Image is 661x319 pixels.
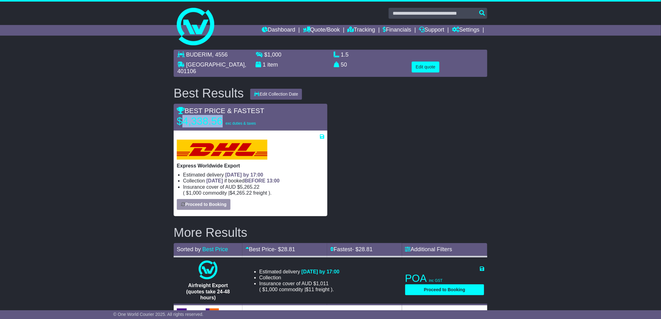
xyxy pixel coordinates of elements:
[203,190,227,196] span: Commodity
[262,25,295,36] a: Dashboard
[259,275,398,281] li: Collection
[429,278,443,283] span: inc GST
[341,52,349,58] span: 1.5
[316,287,329,292] span: Freight
[171,86,247,100] div: Best Results
[225,172,263,177] span: [DATE] by 17:00
[113,312,204,317] span: © One World Courier 2025. All rights reserved.
[199,261,217,279] img: One World Courier: Airfreight Export (quotes take 24-48 hours)
[183,190,272,196] span: ( ).
[348,25,375,36] a: Tracking
[316,281,329,286] span: 1,011
[174,226,487,239] h2: More Results
[228,190,230,196] span: |
[263,62,266,68] span: 1
[267,178,280,183] span: 13:00
[212,52,228,58] span: , 4556
[405,272,484,285] p: POA
[177,140,267,160] img: DHL: Express Worldwide Export
[405,284,484,295] button: Proceed to Booking
[281,246,295,252] span: 28.81
[352,246,373,252] span: - $
[383,25,411,36] a: Financials
[183,184,260,190] span: Insurance cover of AUD $
[267,62,278,68] span: item
[265,287,278,292] span: 1,000
[206,178,223,183] span: [DATE]
[177,199,231,210] button: Proceed to Booking
[177,163,324,169] p: Express Worldwide Export
[259,287,334,292] span: ( ).
[183,178,324,184] li: Collection
[240,184,259,190] span: 5,265.22
[177,246,201,252] span: Sorted by
[186,52,212,58] span: BUDERIM
[253,190,267,196] span: Freight
[177,62,246,75] span: , 401106
[177,107,264,115] span: BEST PRICE & FASTEST
[232,190,252,196] span: 4,265.22
[412,62,440,72] button: Edit quote
[303,25,340,36] a: Quote/Book
[301,269,340,274] span: [DATE] by 17:00
[259,269,398,275] li: Estimated delivery
[250,89,302,100] button: Edit Collection Date
[261,287,331,292] span: $ $
[330,246,373,252] a: Fastest- $28.81
[185,190,268,196] span: $ $
[305,287,306,292] span: |
[275,246,295,252] span: - $
[359,246,373,252] span: 28.81
[264,52,281,58] span: $
[202,246,228,252] a: Best Price
[452,25,480,36] a: Settings
[309,287,314,292] span: 11
[279,287,303,292] span: Commodity
[189,190,201,196] span: 1,000
[246,246,295,252] a: Best Price- $28.81
[259,281,329,287] span: Insurance cover of AUD $
[226,121,256,126] span: exc duties & taxes
[186,283,230,300] span: Airfreight Export (quotes take 24-48 hours)
[183,172,324,178] li: Estimated delivery
[206,178,280,183] span: if booked
[186,62,245,68] span: [GEOGRAPHIC_DATA]
[177,115,256,127] p: $4,338.56
[245,178,266,183] span: BEFORE
[405,246,452,252] a: Additional Filters
[419,25,445,36] a: Support
[267,52,281,58] span: 1,000
[341,62,347,68] span: 50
